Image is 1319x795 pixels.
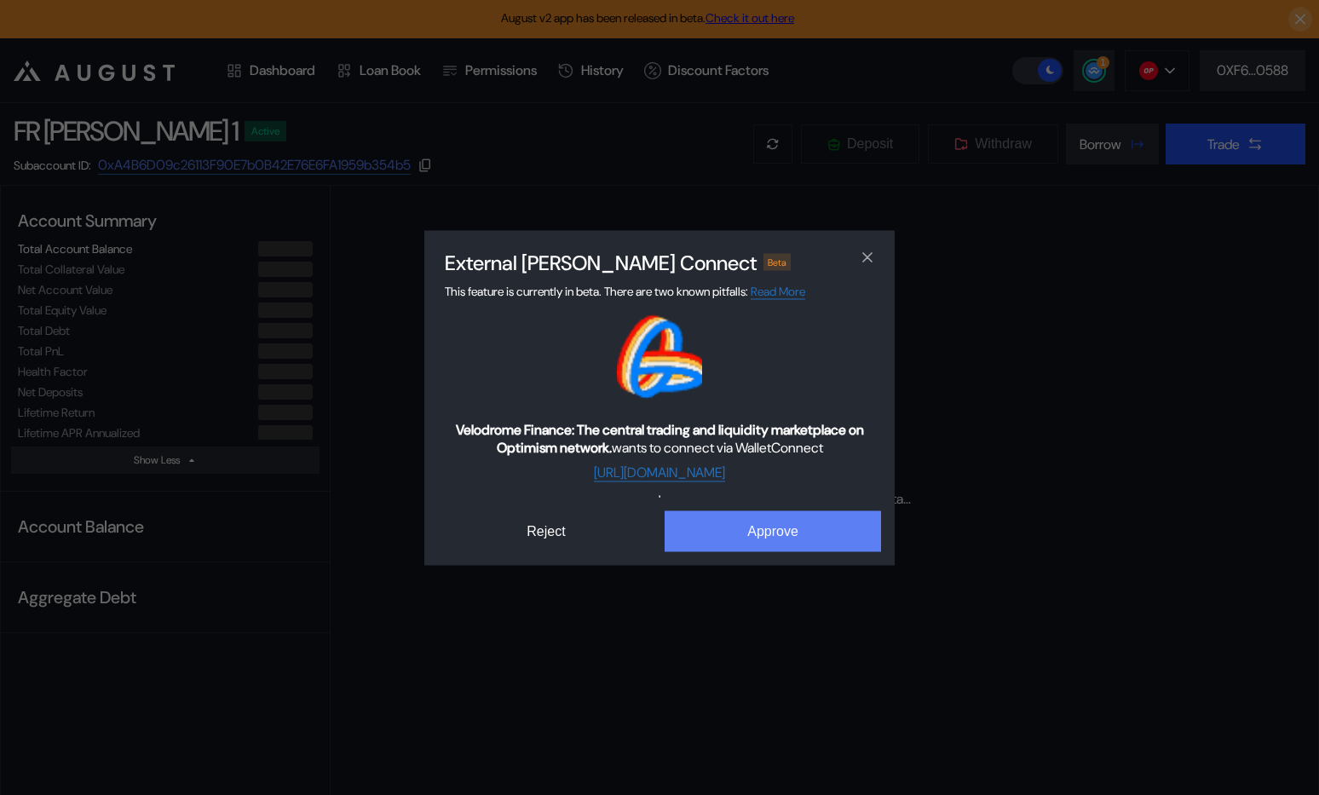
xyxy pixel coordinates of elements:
[594,463,725,481] a: [URL][DOMAIN_NAME]
[456,420,864,456] b: Velodrome Finance: The central trading and liquidity marketplace on Optimism network.
[445,283,805,299] span: This feature is currently in beta. There are two known pitfalls:
[751,283,805,299] a: Read More
[445,249,757,275] h2: External [PERSON_NAME] Connect
[665,510,881,551] button: Approve
[763,253,791,270] div: Beta
[854,244,881,271] button: close modal
[438,420,881,456] span: wants to connect via WalletConnect
[438,510,654,551] button: Reject
[617,314,702,399] img: Velodrome Finance: The central trading and liquidity marketplace on Optimism network. logo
